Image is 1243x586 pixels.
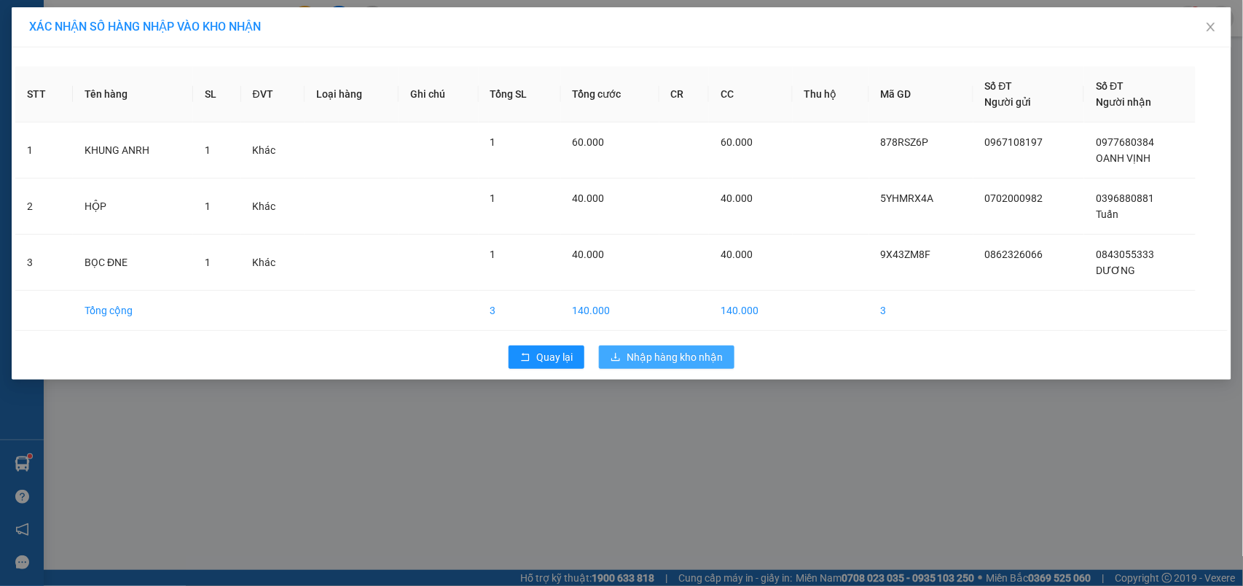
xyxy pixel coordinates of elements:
[205,257,211,268] span: 1
[1205,21,1217,33] span: close
[985,136,1043,148] span: 0967108197
[573,192,605,204] span: 40.000
[205,144,211,156] span: 1
[15,66,73,122] th: STT
[1096,80,1124,92] span: Số ĐT
[73,179,193,235] td: HỘP
[1096,136,1154,148] span: 0977680384
[15,179,73,235] td: 2
[1096,96,1151,108] span: Người nhận
[561,66,659,122] th: Tổng cước
[709,291,793,331] td: 140.000
[193,66,240,122] th: SL
[573,136,605,148] span: 60.000
[721,249,753,260] span: 40.000
[627,349,723,365] span: Nhập hàng kho nhận
[479,291,561,331] td: 3
[15,122,73,179] td: 1
[241,122,305,179] td: Khác
[659,66,709,122] th: CR
[241,179,305,235] td: Khác
[479,66,561,122] th: Tổng SL
[1096,208,1118,220] span: Tuấn
[305,66,399,122] th: Loại hàng
[1096,265,1135,276] span: DƯƠNG
[1096,249,1154,260] span: 0843055333
[520,352,530,364] span: rollback
[29,20,261,34] span: XÁC NHẬN SỐ HÀNG NHẬP VÀO KHO NHẬN
[881,192,934,204] span: 5YHMRX4A
[1191,7,1231,48] button: Close
[490,136,496,148] span: 1
[985,192,1043,204] span: 0702000982
[985,249,1043,260] span: 0862326066
[881,136,929,148] span: 878RSZ6P
[1096,192,1154,204] span: 0396880881
[1096,152,1150,164] span: OANH VỊNH
[573,249,605,260] span: 40.000
[73,235,193,291] td: BỌC ĐNE
[15,235,73,291] td: 3
[869,66,973,122] th: Mã GD
[73,122,193,179] td: KHUNG ANRH
[985,80,1013,92] span: Số ĐT
[73,66,193,122] th: Tên hàng
[241,66,305,122] th: ĐVT
[490,249,496,260] span: 1
[73,291,193,331] td: Tổng cộng
[509,345,584,369] button: rollbackQuay lại
[241,235,305,291] td: Khác
[611,352,621,364] span: download
[399,66,478,122] th: Ghi chú
[709,66,793,122] th: CC
[490,192,496,204] span: 1
[721,136,753,148] span: 60.000
[881,249,931,260] span: 9X43ZM8F
[536,349,573,365] span: Quay lại
[869,291,973,331] td: 3
[793,66,869,122] th: Thu hộ
[561,291,659,331] td: 140.000
[205,200,211,212] span: 1
[721,192,753,204] span: 40.000
[599,345,734,369] button: downloadNhập hàng kho nhận
[985,96,1032,108] span: Người gửi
